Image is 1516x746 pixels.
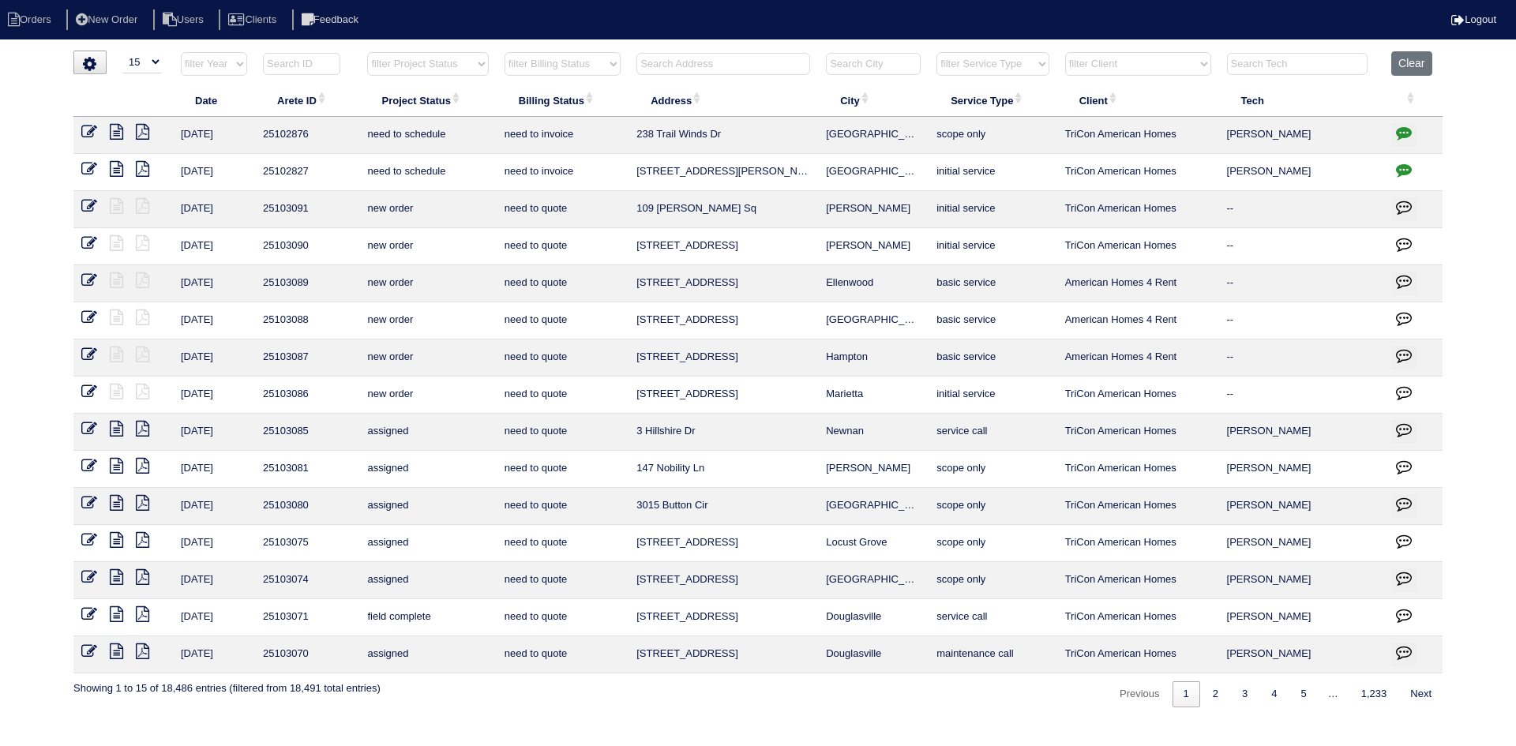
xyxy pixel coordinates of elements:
td: [DATE] [173,636,255,673]
th: Client: activate to sort column ascending [1057,84,1219,117]
th: Billing Status: activate to sort column ascending [497,84,629,117]
td: new order [359,265,496,302]
td: Newnan [818,414,929,451]
a: 3 [1231,681,1259,707]
th: Tech [1219,84,1384,117]
td: -- [1219,339,1384,377]
td: 25103090 [255,228,359,265]
td: 25103070 [255,636,359,673]
input: Search Tech [1227,53,1368,75]
td: basic service [929,265,1056,302]
td: basic service [929,302,1056,339]
a: Clients [219,13,289,25]
td: need to quote [497,451,629,488]
td: scope only [929,451,1056,488]
td: need to quote [497,562,629,599]
td: [PERSON_NAME] [1219,154,1384,191]
a: Logout [1451,13,1496,25]
a: 1,233 [1350,681,1398,707]
td: need to invoice [497,117,629,154]
th: : activate to sort column ascending [1383,84,1443,117]
td: initial service [929,228,1056,265]
td: Ellenwood [818,265,929,302]
td: 25103075 [255,525,359,562]
td: [DATE] [173,265,255,302]
td: new order [359,339,496,377]
a: New Order [66,13,150,25]
td: [PERSON_NAME] [1219,451,1384,488]
td: 25103091 [255,191,359,228]
td: [DATE] [173,562,255,599]
li: Users [153,9,216,31]
td: TriCon American Homes [1057,154,1219,191]
td: TriCon American Homes [1057,562,1219,599]
td: [GEOGRAPHIC_DATA] [818,562,929,599]
td: 238 Trail Winds Dr [629,117,818,154]
td: [STREET_ADDRESS][PERSON_NAME] [629,154,818,191]
td: 109 [PERSON_NAME] Sq [629,191,818,228]
td: assigned [359,525,496,562]
td: initial service [929,377,1056,414]
td: -- [1219,302,1384,339]
td: TriCon American Homes [1057,414,1219,451]
th: Date [173,84,255,117]
td: scope only [929,488,1056,525]
td: need to quote [497,339,629,377]
a: 4 [1260,681,1288,707]
a: 1 [1173,681,1200,707]
td: American Homes 4 Rent [1057,302,1219,339]
td: field complete [359,599,496,636]
td: Locust Grove [818,525,929,562]
td: [PERSON_NAME] [818,228,929,265]
td: [DATE] [173,525,255,562]
td: [STREET_ADDRESS] [629,377,818,414]
li: Feedback [292,9,371,31]
td: [GEOGRAPHIC_DATA] [818,488,929,525]
td: new order [359,191,496,228]
th: City: activate to sort column ascending [818,84,929,117]
span: … [1318,688,1349,699]
div: Showing 1 to 15 of 18,486 entries (filtered from 18,491 total entries) [73,673,381,695]
td: need to quote [497,191,629,228]
td: [STREET_ADDRESS] [629,302,818,339]
td: [DATE] [173,414,255,451]
td: [PERSON_NAME] [818,191,929,228]
td: [DATE] [173,154,255,191]
td: [STREET_ADDRESS] [629,636,818,673]
td: need to schedule [359,117,496,154]
td: [PERSON_NAME] [1219,117,1384,154]
th: Project Status: activate to sort column ascending [359,84,496,117]
td: TriCon American Homes [1057,377,1219,414]
th: Service Type: activate to sort column ascending [929,84,1056,117]
td: [PERSON_NAME] [1219,599,1384,636]
td: need to quote [497,302,629,339]
td: scope only [929,525,1056,562]
td: need to schedule [359,154,496,191]
td: [STREET_ADDRESS] [629,265,818,302]
td: TriCon American Homes [1057,191,1219,228]
td: need to quote [497,265,629,302]
td: assigned [359,414,496,451]
td: 25102827 [255,154,359,191]
td: TriCon American Homes [1057,636,1219,673]
button: Clear [1391,51,1432,76]
td: [DATE] [173,377,255,414]
td: 25103074 [255,562,359,599]
td: [STREET_ADDRESS] [629,228,818,265]
td: [PERSON_NAME] [818,451,929,488]
td: assigned [359,451,496,488]
a: 2 [1202,681,1229,707]
td: [GEOGRAPHIC_DATA] [818,117,929,154]
td: [PERSON_NAME] [1219,636,1384,673]
td: American Homes 4 Rent [1057,339,1219,377]
td: Marietta [818,377,929,414]
td: TriCon American Homes [1057,599,1219,636]
td: Douglasville [818,636,929,673]
td: TriCon American Homes [1057,488,1219,525]
td: [DATE] [173,191,255,228]
td: 25103071 [255,599,359,636]
td: TriCon American Homes [1057,228,1219,265]
td: service call [929,599,1056,636]
td: [GEOGRAPHIC_DATA] [818,154,929,191]
input: Search ID [263,53,340,75]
